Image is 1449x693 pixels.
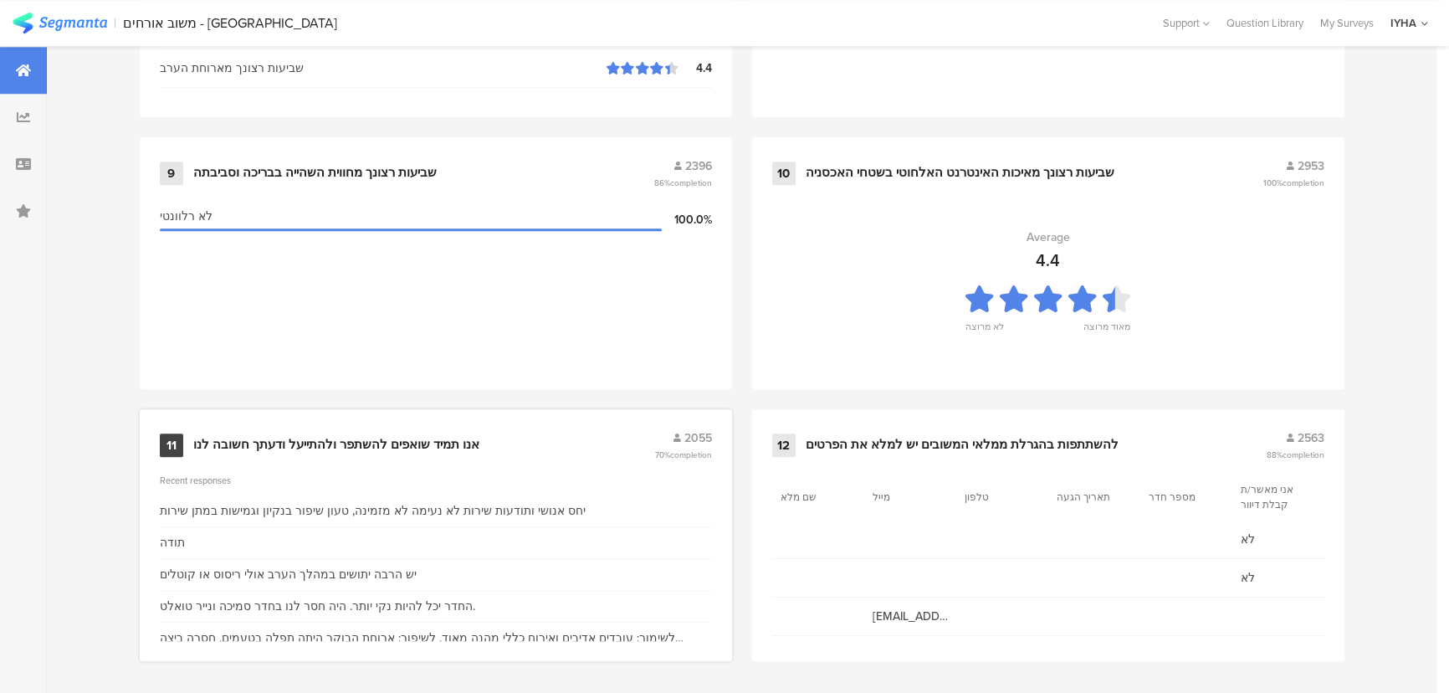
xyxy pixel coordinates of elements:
[684,429,712,447] span: 2055
[160,208,212,225] span: לא רלוונטי
[806,165,1114,182] div: שביעות רצונך מאיכות האינטרנט האלחוטי בשטחי האכסניה
[193,165,437,182] div: שביעות רצונך מחווית השהייה בבריכה וסביבתה
[1298,429,1324,447] span: 2563
[1241,531,1316,548] span: לא
[160,502,586,520] div: יחס אנושי ותודעות שירות לא נעימה לא מזמינה, טעון שיפור בנקיון וגמישות במתן שירות
[670,177,712,189] span: completion
[1083,320,1130,343] div: מאוד מרוצה
[1267,449,1324,461] span: 88%
[160,59,607,77] div: שביעות רצונך מארוחת הערב
[1218,15,1312,31] a: Question Library
[662,211,712,228] div: 100.0%
[873,608,948,625] span: [EMAIL_ADDRESS][DOMAIN_NAME]
[655,449,712,461] span: 70%
[781,490,856,505] section: שם מלא
[1027,228,1070,246] div: Average
[670,449,712,461] span: completion
[1390,15,1416,31] div: IYHA
[123,15,337,31] div: משוב אורחים - [GEOGRAPHIC_DATA]
[1241,482,1316,512] section: אני מאשר/ת קבלת דיוור
[965,490,1040,505] section: טלפון
[1241,569,1316,587] span: לא
[1283,177,1324,189] span: completion
[772,434,796,457] div: 12
[13,13,107,33] img: segmanta logo
[1163,10,1210,36] div: Support
[806,437,1119,454] div: להשתתפות בהגרלת ממלאי המשובים יש למלא את הפרטים
[1298,157,1324,175] span: 2953
[114,13,116,33] div: |
[1283,449,1324,461] span: completion
[1036,248,1060,273] div: 4.4
[654,177,712,189] span: 86%
[193,437,479,454] div: אנו תמיד שואפים להשתפר ולהתייעל ודעתך חשובה לנו
[685,157,712,175] span: 2396
[772,162,796,185] div: 10
[873,490,948,505] section: מייל
[160,629,712,647] div: לשימור: עובדים אדיבים ואירוח כללי מהנה מאוד. לשיפור: ארוחת הבוקר היתה תפלה בטעמים. חסרה ביצה מקוש...
[1149,490,1224,505] section: מספר חדר
[1312,15,1382,31] a: My Surveys
[160,534,185,552] div: תודה
[678,59,712,77] div: 4.4
[160,434,183,457] div: 11
[160,474,712,487] div: Recent responses
[965,320,1004,343] div: לא מרוצה
[160,162,183,185] div: 9
[1263,177,1324,189] span: 100%
[1057,490,1132,505] section: תאריך הגעה
[160,598,475,615] div: החדר יכל להיות נקי יותר. היה חסר לנו בחדר סמיכה ונייר טואלט.
[160,566,417,583] div: יש הרבה יתושים במהלך הערב אולי ריסוס או קוטלים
